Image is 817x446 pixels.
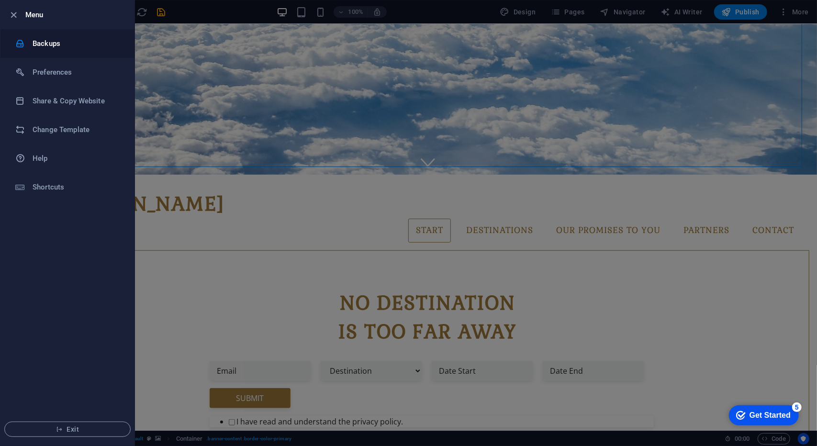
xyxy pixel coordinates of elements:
[33,38,121,49] h6: Backups
[4,422,131,437] button: Exit
[33,153,121,164] h6: Help
[25,9,127,21] h6: Menu
[28,11,69,19] div: Get Started
[33,181,121,193] h6: Shortcuts
[0,144,134,173] a: Help
[33,95,121,107] h6: Share & Copy Website
[71,2,80,11] div: 5
[33,124,121,135] h6: Change Template
[12,425,123,433] span: Exit
[8,5,78,25] div: Get Started 5 items remaining, 0% complete
[33,67,121,78] h6: Preferences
